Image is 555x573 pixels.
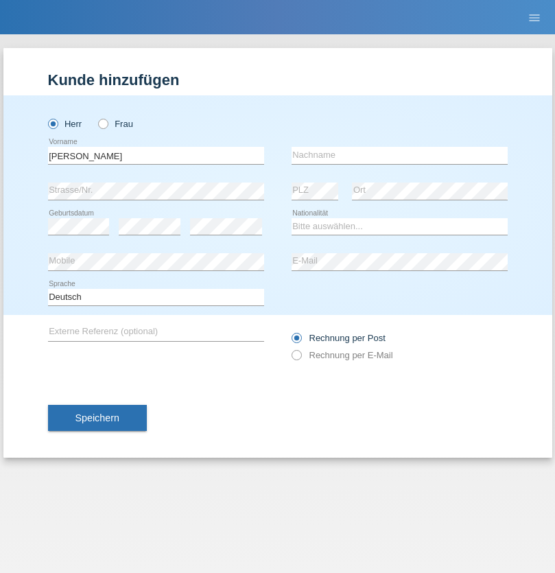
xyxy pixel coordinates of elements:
[48,119,82,129] label: Herr
[48,71,508,89] h1: Kunde hinzufügen
[521,13,548,21] a: menu
[98,119,133,129] label: Frau
[75,412,119,423] span: Speichern
[292,350,300,367] input: Rechnung per E-Mail
[292,350,393,360] label: Rechnung per E-Mail
[48,405,147,431] button: Speichern
[292,333,386,343] label: Rechnung per Post
[48,119,57,128] input: Herr
[98,119,107,128] input: Frau
[528,11,541,25] i: menu
[292,333,300,350] input: Rechnung per Post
